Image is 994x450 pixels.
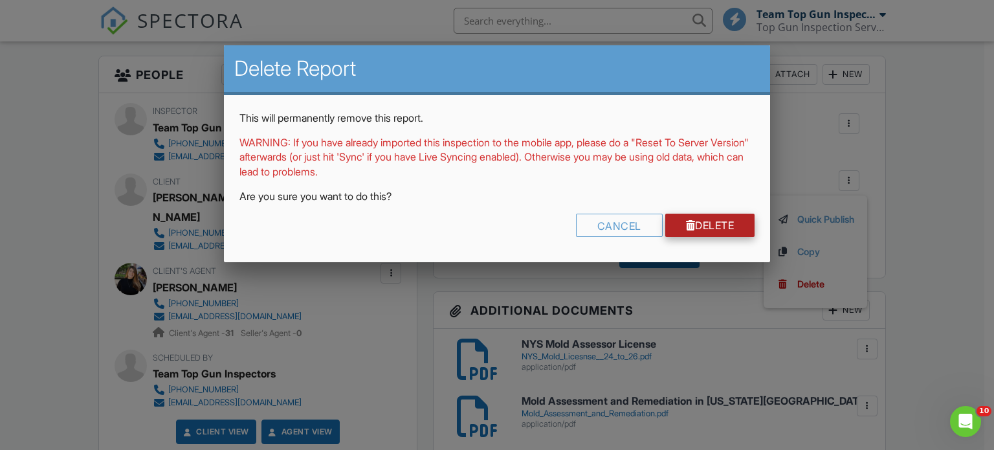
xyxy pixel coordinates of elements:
[239,189,755,203] p: Are you sure you want to do this?
[239,111,755,125] p: This will permanently remove this report.
[239,135,755,179] p: WARNING: If you have already imported this inspection to the mobile app, please do a "Reset To Se...
[576,214,663,237] div: Cancel
[950,406,981,437] iframe: Intercom live chat
[665,214,755,237] a: Delete
[977,406,991,416] span: 10
[234,56,760,82] h2: Delete Report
